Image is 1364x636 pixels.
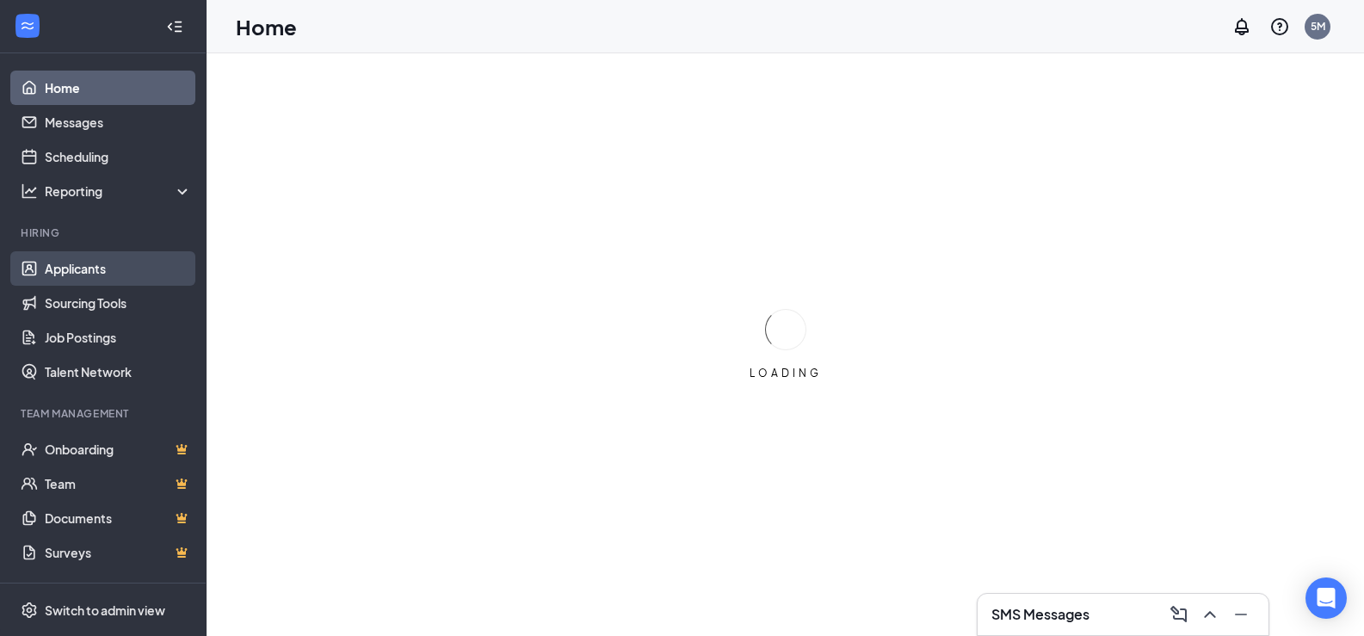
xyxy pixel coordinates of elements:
a: OnboardingCrown [45,432,192,466]
div: Hiring [21,225,188,240]
svg: Collapse [166,18,183,35]
div: Team Management [21,406,188,421]
svg: ChevronUp [1200,604,1220,625]
svg: Settings [21,602,38,619]
a: Scheduling [45,139,192,174]
div: Reporting [45,182,193,200]
a: TeamCrown [45,466,192,501]
h3: SMS Messages [991,605,1089,624]
svg: Notifications [1231,16,1252,37]
button: ComposeMessage [1165,601,1193,628]
a: SurveysCrown [45,535,192,570]
div: Open Intercom Messenger [1305,577,1347,619]
svg: ComposeMessage [1169,604,1189,625]
a: Home [45,71,192,105]
a: Messages [45,105,192,139]
svg: WorkstreamLogo [19,17,36,34]
div: 5M [1311,19,1325,34]
a: Applicants [45,251,192,286]
a: DocumentsCrown [45,501,192,535]
div: Switch to admin view [45,602,165,619]
button: Minimize [1227,601,1255,628]
a: Sourcing Tools [45,286,192,320]
svg: QuestionInfo [1269,16,1290,37]
h1: Home [236,12,297,41]
svg: Analysis [21,182,38,200]
a: Talent Network [45,355,192,389]
div: LOADING [743,366,829,380]
a: Job Postings [45,320,192,355]
svg: Minimize [1231,604,1251,625]
button: ChevronUp [1196,601,1224,628]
